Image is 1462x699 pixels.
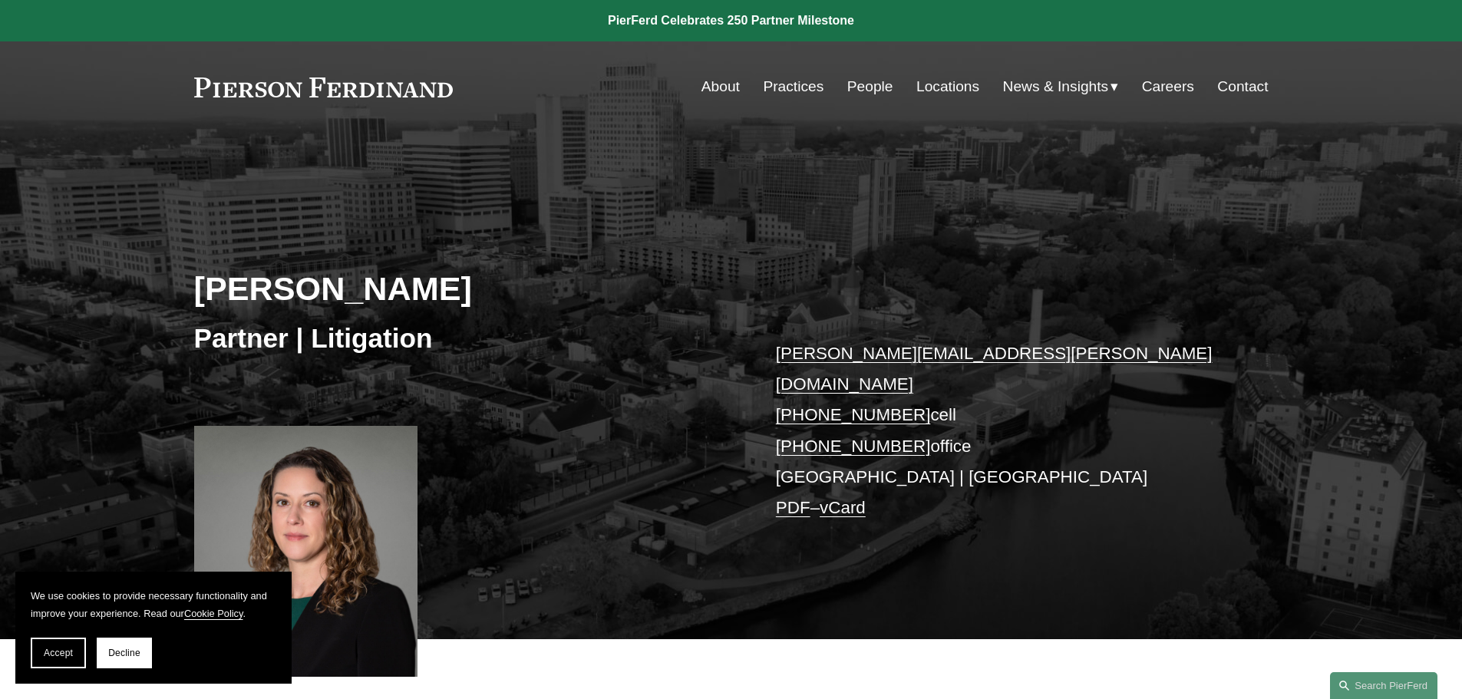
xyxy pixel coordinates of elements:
a: folder dropdown [1003,72,1119,101]
span: Accept [44,648,73,658]
a: PDF [776,498,810,517]
a: Careers [1142,72,1194,101]
button: Accept [31,638,86,668]
a: vCard [820,498,866,517]
a: [PHONE_NUMBER] [776,405,931,424]
a: Locations [916,72,979,101]
a: [PERSON_NAME][EMAIL_ADDRESS][PERSON_NAME][DOMAIN_NAME] [776,344,1213,394]
p: cell office [GEOGRAPHIC_DATA] | [GEOGRAPHIC_DATA] – [776,338,1223,524]
a: [PHONE_NUMBER] [776,437,931,456]
section: Cookie banner [15,572,292,684]
p: We use cookies to provide necessary functionality and improve your experience. Read our . [31,587,276,622]
h2: [PERSON_NAME] [194,269,731,308]
a: People [847,72,893,101]
a: Cookie Policy [184,608,243,619]
button: Decline [97,638,152,668]
a: About [701,72,740,101]
h3: Partner | Litigation [194,321,731,355]
a: Practices [763,72,823,101]
span: News & Insights [1003,74,1109,101]
a: Search this site [1330,672,1437,699]
a: Contact [1217,72,1268,101]
span: Decline [108,648,140,658]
